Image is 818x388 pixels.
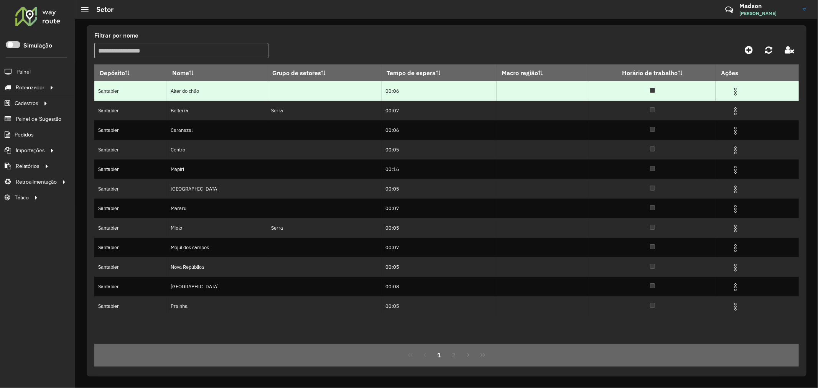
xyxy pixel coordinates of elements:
[716,65,762,81] th: Ações
[267,65,382,81] th: Grupo de setores
[167,120,267,140] td: Caranazal
[167,140,267,159] td: Centro
[94,120,167,140] td: Santabier
[432,348,447,362] button: 1
[23,41,52,50] label: Simulação
[167,159,267,179] td: Mapiri
[16,146,45,155] span: Importações
[267,218,382,238] td: Serra
[16,178,57,186] span: Retroalimentação
[382,81,497,101] td: 00:06
[497,65,589,81] th: Macro região
[167,296,267,316] td: Prainha
[476,348,490,362] button: Last Page
[94,199,167,218] td: Santabier
[15,99,38,107] span: Cadastros
[382,277,497,296] td: 00:08
[721,2,737,18] a: Contato Rápido
[94,65,167,81] th: Depósito
[267,101,382,120] td: Serra
[16,68,31,76] span: Painel
[167,277,267,296] td: [GEOGRAPHIC_DATA]
[447,348,461,362] button: 2
[382,199,497,218] td: 00:07
[167,179,267,199] td: [GEOGRAPHIC_DATA]
[94,101,167,120] td: Santabier
[94,257,167,277] td: Santabier
[167,65,267,81] th: Nome
[16,115,61,123] span: Painel de Sugestão
[167,238,267,257] td: Mojuí dos campos
[382,238,497,257] td: 00:07
[15,194,29,202] span: Tático
[382,140,497,159] td: 00:05
[167,257,267,277] td: Nova República
[94,179,167,199] td: Santabier
[739,2,797,10] h3: Madson
[589,65,716,81] th: Horário de trabalho
[16,84,44,92] span: Roteirizador
[382,120,497,140] td: 00:06
[16,162,40,170] span: Relatórios
[167,199,267,218] td: Mararu
[94,277,167,296] td: Santabier
[167,218,267,238] td: Miolo
[94,81,167,101] td: Santabier
[382,257,497,277] td: 00:05
[94,296,167,316] td: Santabier
[382,101,497,120] td: 00:07
[167,101,267,120] td: Belterra
[382,218,497,238] td: 00:05
[94,140,167,159] td: Santabier
[382,179,497,199] td: 00:05
[94,238,167,257] td: Santabier
[382,159,497,179] td: 00:16
[94,31,138,40] label: Filtrar por nome
[15,131,34,139] span: Pedidos
[89,5,114,14] h2: Setor
[461,348,476,362] button: Next Page
[739,10,797,17] span: [PERSON_NAME]
[382,65,497,81] th: Tempo de espera
[94,218,167,238] td: Santabier
[94,159,167,179] td: Santabier
[382,296,497,316] td: 00:05
[167,81,267,101] td: Alter do chão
